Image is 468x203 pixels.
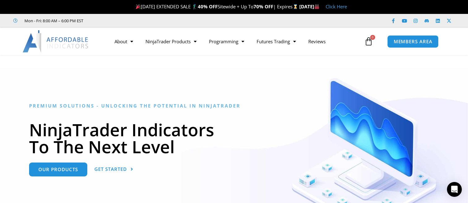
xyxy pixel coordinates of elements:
img: ⌛ [293,4,298,9]
a: Our Products [29,163,87,176]
a: Reviews [302,34,332,49]
h6: Premium Solutions - Unlocking the Potential in NinjaTrader [29,103,439,109]
strong: [DATE] [299,3,319,10]
a: Get Started [94,163,133,176]
span: Mon - Fri: 8:00 AM – 6:00 PM EST [23,17,83,24]
nav: Menu [108,34,363,49]
img: LogoAI | Affordable Indicators – NinjaTrader [23,30,89,53]
iframe: Customer reviews powered by Trustpilot [92,18,185,24]
div: Open Intercom Messenger [447,182,462,197]
strong: 70% OFF [253,3,273,10]
a: MEMBERS AREA [387,35,439,48]
strong: 40% OFF [198,3,218,10]
a: About [108,34,139,49]
span: Get Started [94,167,127,171]
span: Our Products [38,167,78,172]
a: Click Here [326,3,347,10]
a: 0 [355,32,382,50]
span: MEMBERS AREA [394,39,432,44]
a: Futures Trading [250,34,302,49]
img: 🎉 [136,4,141,9]
span: [DATE] EXTENDED SALE 🏌️‍♂️ Sitewide + Up To | Expires [134,3,299,10]
a: Programming [203,34,250,49]
span: 0 [370,35,375,40]
img: 🏭 [314,4,319,9]
h1: NinjaTrader Indicators To The Next Level [29,121,439,155]
a: NinjaTrader Products [139,34,203,49]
